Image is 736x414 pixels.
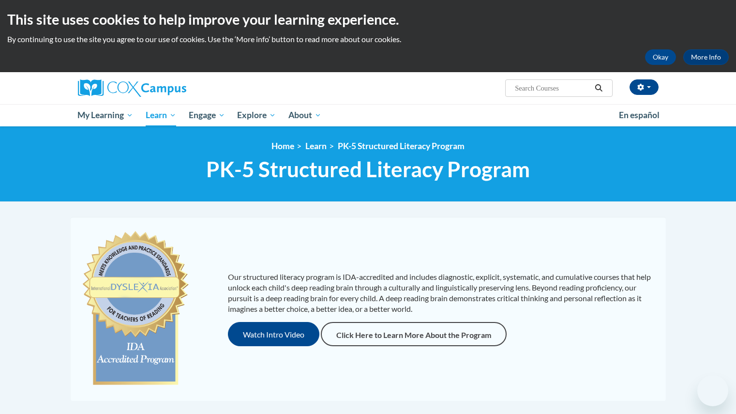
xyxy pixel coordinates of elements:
a: My Learning [72,104,140,126]
p: By continuing to use the site you agree to our use of cookies. Use the ‘More info’ button to read... [7,34,729,45]
span: About [288,109,321,121]
a: Cox Campus [78,79,262,97]
button: Watch Intro Video [228,322,319,346]
a: More Info [683,49,729,65]
a: Learn [139,104,182,126]
img: Cox Campus [78,79,186,97]
span: Engage [189,109,225,121]
h2: This site uses cookies to help improve your learning experience. [7,10,729,29]
img: c477cda6-e343-453b-bfce-d6f9e9818e1c.png [80,227,191,391]
button: Account Settings [630,79,659,95]
span: Learn [146,109,176,121]
button: Okay [645,49,676,65]
a: Explore [231,104,282,126]
a: Learn [305,141,327,151]
span: En español [619,110,660,120]
iframe: Button to launch messaging window [697,375,728,406]
a: Home [271,141,294,151]
span: Explore [237,109,276,121]
a: About [282,104,328,126]
a: Engage [182,104,231,126]
div: Main menu [63,104,673,126]
p: Our structured literacy program is IDA-accredited and includes diagnostic, explicit, systematic, ... [228,272,656,314]
a: PK-5 Structured Literacy Program [338,141,465,151]
a: En español [613,105,666,125]
button: Search [591,82,606,94]
span: PK-5 Structured Literacy Program [206,156,530,182]
input: Search Courses [514,82,591,94]
a: Click Here to Learn More About the Program [321,322,507,346]
span: My Learning [77,109,133,121]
